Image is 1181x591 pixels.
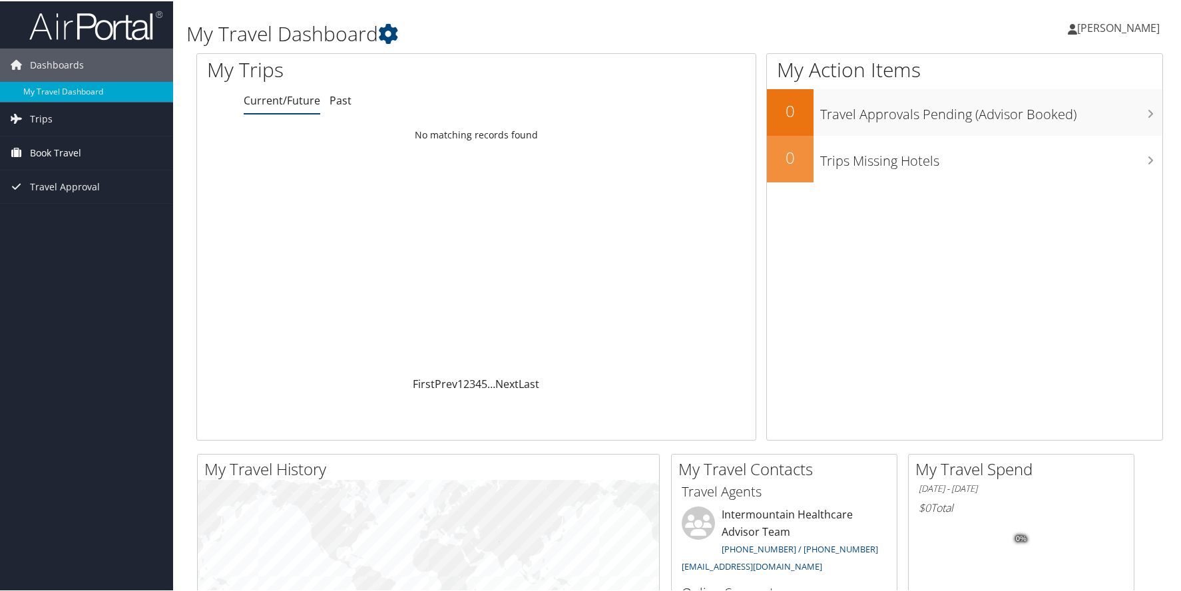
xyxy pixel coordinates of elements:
h2: 0 [767,98,814,121]
a: Last [519,375,539,390]
h3: Trips Missing Hotels [820,144,1162,169]
a: 3 [469,375,475,390]
a: [PERSON_NAME] [1068,7,1173,47]
a: 5 [481,375,487,390]
a: 0Trips Missing Hotels [767,134,1162,181]
span: [PERSON_NAME] [1077,19,1160,34]
a: First [413,375,435,390]
h3: Travel Approvals Pending (Advisor Booked) [820,97,1162,122]
h2: 0 [767,145,814,168]
span: Travel Approval [30,169,100,202]
a: [PHONE_NUMBER] / [PHONE_NUMBER] [722,542,878,554]
a: 2 [463,375,469,390]
a: 1 [457,375,463,390]
a: Past [330,92,352,106]
span: Dashboards [30,47,84,81]
h3: Travel Agents [682,481,887,500]
img: airportal-logo.png [29,9,162,40]
span: … [487,375,495,390]
td: No matching records found [197,122,756,146]
h1: My Action Items [767,55,1162,83]
a: Prev [435,375,457,390]
h2: My Travel History [204,457,659,479]
tspan: 0% [1016,534,1027,542]
a: 4 [475,375,481,390]
h6: Total [919,499,1124,514]
span: $0 [919,499,931,514]
span: Trips [30,101,53,134]
h2: My Travel Spend [915,457,1134,479]
a: 0Travel Approvals Pending (Advisor Booked) [767,88,1162,134]
h1: My Travel Dashboard [186,19,844,47]
h6: [DATE] - [DATE] [919,481,1124,494]
li: Intermountain Healthcare Advisor Team [675,505,893,576]
span: Book Travel [30,135,81,168]
a: Next [495,375,519,390]
a: [EMAIL_ADDRESS][DOMAIN_NAME] [682,559,822,571]
h1: My Trips [207,55,513,83]
h2: My Travel Contacts [678,457,897,479]
a: Current/Future [244,92,320,106]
